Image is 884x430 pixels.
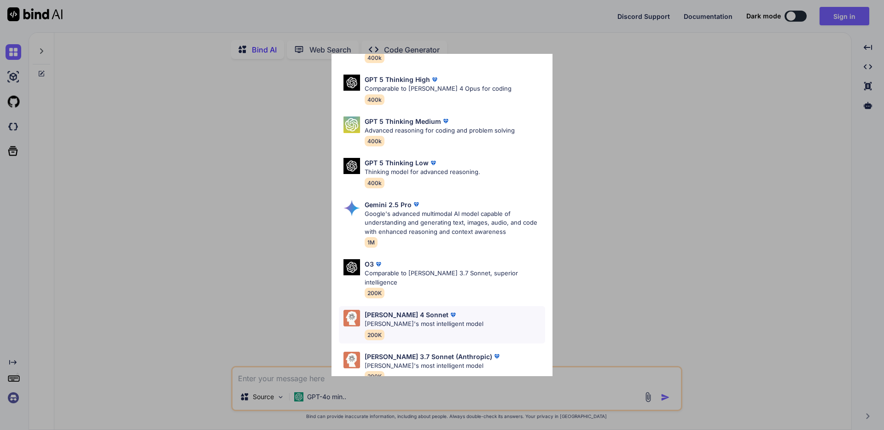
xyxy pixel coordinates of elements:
[365,75,430,84] p: GPT 5 Thinking High
[343,75,360,91] img: Pick Models
[429,158,438,168] img: premium
[343,200,360,216] img: Pick Models
[374,260,383,269] img: premium
[365,288,384,298] span: 200K
[365,320,483,329] p: [PERSON_NAME]'s most intelligent model
[365,269,545,287] p: Comparable to [PERSON_NAME] 3.7 Sonnet, superior intelligence
[365,361,501,371] p: [PERSON_NAME]'s most intelligent model
[343,116,360,133] img: Pick Models
[365,52,384,63] span: 400k
[343,158,360,174] img: Pick Models
[365,352,492,361] p: [PERSON_NAME] 3.7 Sonnet (Anthropic)
[365,94,384,105] span: 400k
[365,371,384,382] span: 200K
[365,200,412,209] p: Gemini 2.5 Pro
[365,84,512,93] p: Comparable to [PERSON_NAME] 4 Opus for coding
[365,136,384,146] span: 400k
[365,330,384,340] span: 200K
[365,209,545,237] p: Google's advanced multimodal AI model capable of understanding and generating text, images, audio...
[343,352,360,368] img: Pick Models
[365,310,448,320] p: [PERSON_NAME] 4 Sonnet
[365,178,384,188] span: 400k
[365,168,480,177] p: Thinking model for advanced reasoning.
[412,200,421,209] img: premium
[365,237,378,248] span: 1M
[430,75,439,84] img: premium
[448,310,458,320] img: premium
[365,158,429,168] p: GPT 5 Thinking Low
[365,116,441,126] p: GPT 5 Thinking Medium
[365,259,374,269] p: O3
[343,259,360,275] img: Pick Models
[441,116,450,126] img: premium
[343,310,360,326] img: Pick Models
[492,352,501,361] img: premium
[365,126,515,135] p: Advanced reasoning for coding and problem solving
